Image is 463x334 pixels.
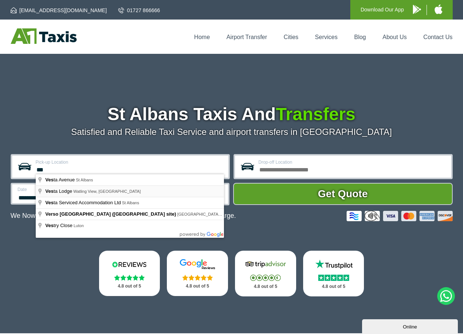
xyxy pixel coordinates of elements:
p: 4.8 out of 5 [175,282,220,291]
span: Watling View, [GEOGRAPHIC_DATA] [73,189,141,194]
img: A1 Taxis St Albans LTD [11,28,77,44]
img: Trustpilot [312,259,356,270]
img: Stars [114,275,145,281]
p: Download Our App [361,5,404,14]
span: [GEOGRAPHIC_DATA][PERSON_NAME], [GEOGRAPHIC_DATA], [GEOGRAPHIC_DATA] [177,212,341,216]
label: Drop-off Location [259,160,447,164]
a: Contact Us [423,34,452,40]
span: Luton [74,223,84,228]
a: Tripadvisor Stars 4.8 out of 5 [235,251,296,296]
p: 4.8 out of 5 [311,282,356,291]
img: Reviews.io [107,259,151,270]
span: Ves [45,188,53,194]
img: Tripadvisor [243,259,288,270]
img: Google [175,259,220,270]
p: Satisfied and Reliable Taxi Service and airport transfers in [GEOGRAPHIC_DATA] [11,127,453,137]
img: A1 Taxis Android App [413,5,421,14]
iframe: chat widget [362,318,459,334]
span: ta Serviced Accommodation Ltd [45,200,122,205]
a: 01727 866666 [118,7,160,14]
p: 4.8 out of 5 [107,282,152,291]
a: Blog [354,34,366,40]
a: Reviews.io Stars 4.8 out of 5 [99,251,160,296]
label: Date [18,187,112,192]
span: Ves [45,223,53,228]
img: Stars [182,275,213,281]
span: Ves [45,200,53,205]
a: [EMAIL_ADDRESS][DOMAIN_NAME] [11,7,107,14]
span: Ves [45,177,53,182]
span: try Close [45,223,74,228]
p: We Now Accept Card & Contactless Payment In [11,212,236,220]
button: Get Quote [233,183,453,205]
img: Credit And Debit Cards [347,211,453,221]
img: A1 Taxis iPhone App [435,4,442,14]
a: Google Stars 4.8 out of 5 [167,251,228,296]
a: Home [194,34,210,40]
label: Pick-up Location [36,160,224,164]
span: St Albans [122,201,139,205]
a: Cities [284,34,298,40]
span: Verso [GEOGRAPHIC_DATA] ([GEOGRAPHIC_DATA] site) [45,211,176,217]
h1: St Albans Taxis And [11,105,453,123]
a: Services [315,34,337,40]
a: Trustpilot Stars 4.8 out of 5 [303,251,364,296]
img: Stars [250,275,281,281]
span: ta Avenue [45,177,76,182]
p: 4.8 out of 5 [243,282,288,291]
span: St Albans [76,178,93,182]
img: Stars [318,275,349,281]
a: About Us [383,34,407,40]
a: Airport Transfer [227,34,267,40]
span: ta Lodge [45,188,73,194]
span: Transfers [276,104,355,124]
